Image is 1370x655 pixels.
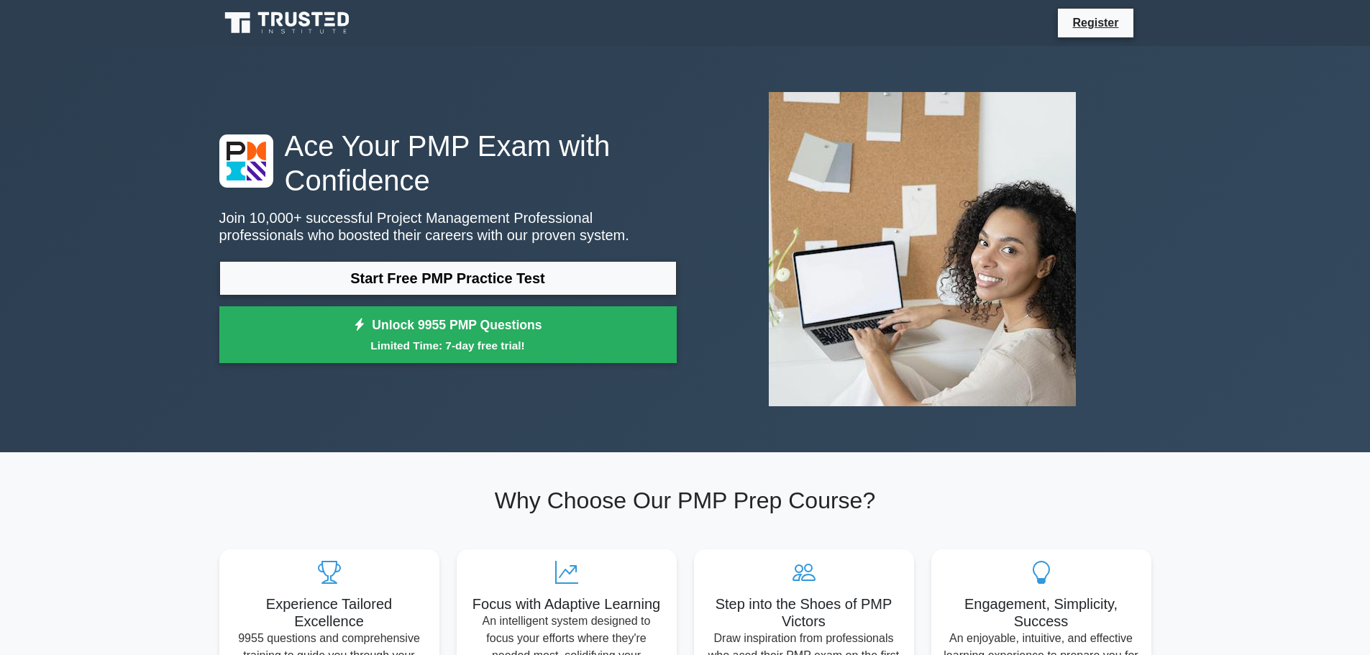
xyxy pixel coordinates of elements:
small: Limited Time: 7-day free trial! [237,337,659,354]
h2: Why Choose Our PMP Prep Course? [219,487,1151,514]
p: Join 10,000+ successful Project Management Professional professionals who boosted their careers w... [219,209,677,244]
h5: Step into the Shoes of PMP Victors [705,595,903,630]
h5: Focus with Adaptive Learning [468,595,665,613]
a: Register [1064,14,1127,32]
h1: Ace Your PMP Exam with Confidence [219,129,677,198]
a: Start Free PMP Practice Test [219,261,677,296]
a: Unlock 9955 PMP QuestionsLimited Time: 7-day free trial! [219,306,677,364]
h5: Experience Tailored Excellence [231,595,428,630]
h5: Engagement, Simplicity, Success [943,595,1140,630]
